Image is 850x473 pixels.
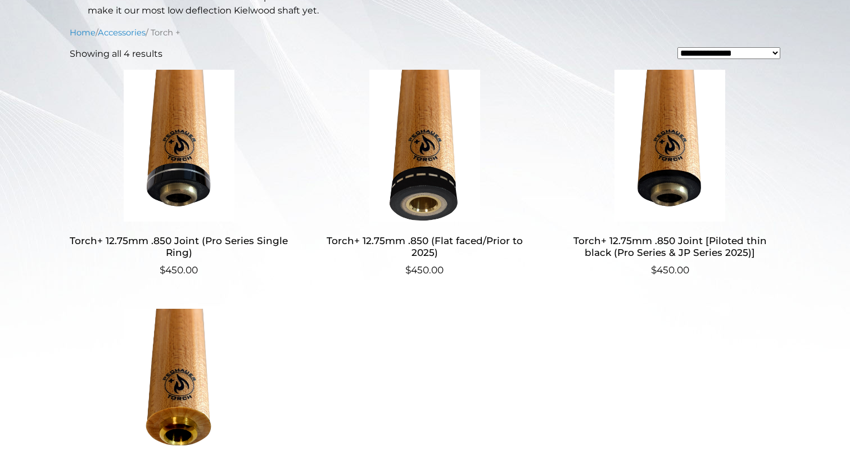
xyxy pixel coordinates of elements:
a: Torch+ 12.75mm .850 (Flat faced/Prior to 2025) $450.00 [315,70,534,277]
bdi: 450.00 [160,264,198,276]
nav: Breadcrumb [70,26,780,39]
a: Torch+ 12.75mm .850 Joint (Pro Series Single Ring) $450.00 [70,70,288,277]
h2: Torch+ 12.75mm .850 (Flat faced/Prior to 2025) [315,231,534,263]
img: Torch+ 12.75mm .850 Joint (Pro Series Single Ring) [70,70,288,222]
p: Showing all 4 results [70,47,162,61]
span: $ [651,264,657,276]
bdi: 450.00 [651,264,689,276]
img: Torch+ 12.75mm .850 Joint [Piloted thin black (Pro Series & JP Series 2025)] [560,70,779,222]
span: $ [405,264,411,276]
select: Shop order [677,47,780,59]
a: Torch+ 12.75mm .850 Joint [Piloted thin black (Pro Series & JP Series 2025)] $450.00 [560,70,779,277]
a: Accessories [98,28,146,38]
bdi: 450.00 [405,264,444,276]
img: Torch+ 12.75mm .850 (Flat faced/Prior to 2025) [315,70,534,222]
h2: Torch+ 12.75mm .850 Joint (Pro Series Single Ring) [70,231,288,263]
span: $ [160,264,165,276]
h2: Torch+ 12.75mm .850 Joint [Piloted thin black (Pro Series & JP Series 2025)] [560,231,779,263]
a: Home [70,28,96,38]
img: Torch+ 12.75mm .850 Joint (Pro H Ring) [70,309,288,461]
